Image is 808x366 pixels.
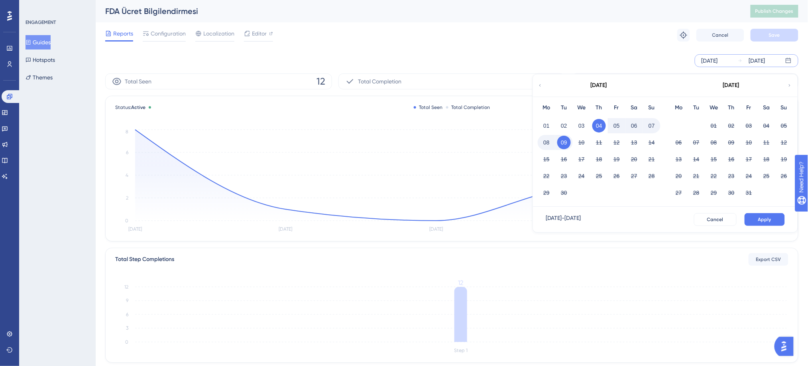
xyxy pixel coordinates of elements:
span: Editor [252,29,267,38]
button: 27 [672,186,686,200]
tspan: 0 [125,218,128,224]
button: 01 [540,119,553,133]
tspan: 0 [125,339,128,345]
span: Need Help? [19,2,50,12]
button: 19 [610,152,623,166]
button: Export CSV [749,253,788,266]
button: 23 [557,169,571,183]
button: 04 [760,119,773,133]
button: 18 [592,152,606,166]
div: We [705,103,723,113]
span: Configuration [151,29,186,38]
span: Status: [115,104,145,111]
button: 17 [575,152,588,166]
button: 24 [575,169,588,183]
button: 26 [777,169,791,183]
button: 28 [645,169,659,183]
button: 04 [592,119,606,133]
div: [DATE] - [DATE] [546,213,581,226]
tspan: 8 [126,129,128,135]
tspan: 2 [126,195,128,201]
button: 25 [592,169,606,183]
button: 05 [777,119,791,133]
button: 03 [742,119,756,133]
button: 30 [557,186,571,200]
button: 21 [645,152,659,166]
button: 06 [672,136,686,149]
button: 03 [575,119,588,133]
tspan: 4 [126,172,128,178]
button: 10 [575,136,588,149]
button: 29 [540,186,553,200]
span: Reports [113,29,133,38]
button: 12 [777,136,791,149]
button: Apply [745,213,785,226]
span: Export CSV [756,256,781,263]
button: 13 [672,152,686,166]
div: Su [643,103,661,113]
button: 11 [760,136,773,149]
tspan: 12 [458,279,464,287]
button: 14 [645,136,659,149]
button: 20 [627,152,641,166]
div: [DATE] [723,81,739,90]
button: Themes [26,70,53,85]
div: Su [775,103,793,113]
button: 18 [760,152,773,166]
div: ENGAGEMENT [26,19,56,26]
div: Tu [688,103,705,113]
iframe: UserGuiding AI Assistant Launcher [775,334,798,358]
div: Th [590,103,608,113]
button: 07 [645,119,659,133]
button: 20 [672,169,686,183]
button: 15 [540,152,553,166]
span: Cancel [712,32,729,38]
button: Publish Changes [751,5,798,18]
button: 09 [557,136,571,149]
button: 02 [557,119,571,133]
button: Cancel [694,213,737,226]
tspan: 6 [126,150,128,155]
div: [DATE] [591,81,607,90]
span: Apply [758,216,771,223]
div: Mo [538,103,555,113]
div: Fr [740,103,758,113]
button: 25 [760,169,773,183]
button: 13 [627,136,641,149]
div: Sa [758,103,775,113]
button: 29 [707,186,721,200]
button: 11 [592,136,606,149]
button: 16 [557,152,571,166]
span: Save [769,32,780,38]
button: Hotspots [26,53,55,67]
tspan: 9 [126,298,128,304]
button: Cancel [696,29,744,42]
button: 07 [690,136,703,149]
button: 14 [690,152,703,166]
div: FDA Ücret Bilgilendirmesi [105,6,731,17]
span: 12 [317,75,325,88]
tspan: [DATE] [279,227,293,232]
div: [DATE] [702,56,718,65]
button: 01 [707,119,721,133]
button: 09 [725,136,738,149]
button: 24 [742,169,756,183]
button: 05 [610,119,623,133]
div: Tu [555,103,573,113]
span: Cancel [707,216,723,223]
tspan: 3 [126,326,128,331]
button: 08 [540,136,553,149]
div: Total Seen [414,104,443,111]
button: 21 [690,169,703,183]
span: Total Completion [358,77,401,86]
button: 12 [610,136,623,149]
div: Mo [670,103,688,113]
button: 19 [777,152,791,166]
button: 16 [725,152,738,166]
button: 08 [707,136,721,149]
tspan: 12 [124,284,128,290]
button: 31 [742,186,756,200]
span: Localization [203,29,234,38]
button: 06 [627,119,641,133]
button: 22 [540,169,553,183]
